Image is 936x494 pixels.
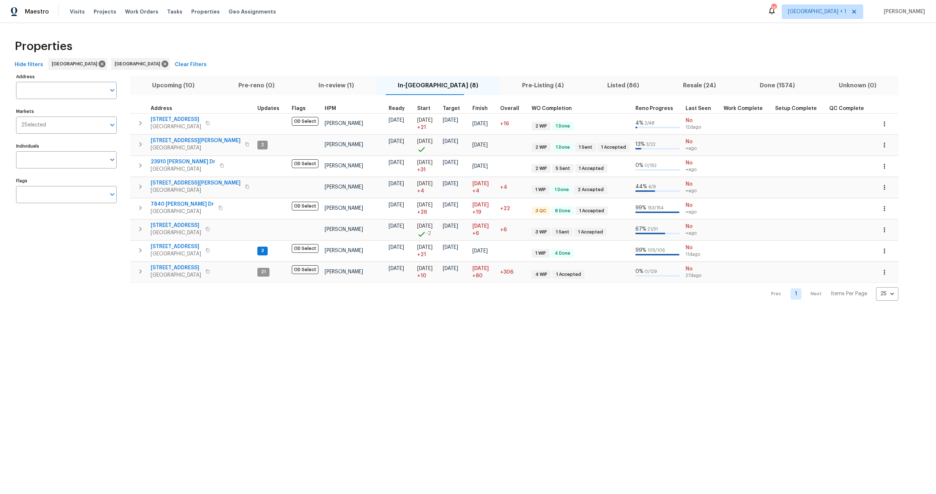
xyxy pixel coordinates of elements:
span: Last Seen [686,106,711,111]
td: Project started 21 days late [414,240,440,261]
td: Project started 26 days late [414,198,440,219]
span: 1 Accepted [576,166,607,172]
span: [DATE] [389,139,404,144]
span: + 4 [417,187,424,195]
span: Setup Complete [775,106,817,111]
span: [DATE] [443,160,458,165]
span: 1 WIP [532,187,549,193]
span: [DATE] [417,224,433,229]
td: 4 day(s) past target finish date [497,177,529,198]
span: +4 [500,185,507,190]
span: Upcoming (10) [135,80,212,91]
span: OD Select [292,202,318,210]
label: Markets [16,109,117,114]
span: [DATE] [443,202,458,208]
span: Unknown (0) [821,80,894,91]
span: [PERSON_NAME] [325,227,363,232]
span: [PERSON_NAME] [325,121,363,126]
span: [GEOGRAPHIC_DATA] [151,229,201,236]
span: Finish [472,106,488,111]
span: +306 [500,270,513,275]
span: [DATE] [472,181,489,186]
span: [DATE] [443,266,458,271]
span: [DATE] [389,118,404,123]
span: Maestro [25,8,49,15]
span: +22 [500,206,510,211]
span: No [686,117,718,124]
span: Geo Assignments [229,8,276,15]
span: + 10 [417,272,426,280]
span: + 31 [417,166,426,174]
span: No [686,159,718,167]
span: 3 [258,248,267,254]
span: 13 % [635,142,645,147]
span: Start [417,106,430,111]
span: 3 QC [532,208,549,214]
span: [DATE] [443,245,458,250]
span: ∞ ago [686,167,718,173]
span: [DATE] [389,224,404,229]
span: Properties [191,8,220,15]
span: Address [151,106,172,111]
span: [GEOGRAPHIC_DATA] [151,144,241,152]
span: [PERSON_NAME] [325,206,363,211]
td: Project started 21 days late [414,113,440,134]
span: 153 / 154 [648,206,664,210]
div: [GEOGRAPHIC_DATA] [48,58,107,70]
span: HPM [325,106,336,111]
span: 1 Sent [576,144,595,151]
span: In-[GEOGRAPHIC_DATA] (8) [380,80,496,91]
span: 8 Done [552,208,573,214]
span: 0 % [635,269,643,274]
span: [GEOGRAPHIC_DATA] [52,60,100,68]
span: [DATE] [417,245,433,250]
span: Tasks [167,9,182,14]
span: 3 WIP [532,229,550,235]
div: Days past target finish date [500,106,526,111]
span: [GEOGRAPHIC_DATA] [151,250,201,258]
span: QC Complete [829,106,864,111]
span: [STREET_ADDRESS] [151,243,201,250]
span: [DATE] [443,139,458,144]
span: + 21 [417,124,426,131]
button: Open [107,120,117,130]
span: No [686,265,718,273]
td: Project started 31 days late [414,156,440,176]
span: [STREET_ADDRESS] [151,264,201,271]
span: [DATE] [443,181,458,186]
span: 4 WIP [532,271,550,278]
span: [GEOGRAPHIC_DATA] [151,187,241,194]
label: Flags [16,179,117,183]
span: Overall [500,106,519,111]
span: [GEOGRAPHIC_DATA] [151,208,214,215]
span: [DATE] [472,266,489,271]
span: In-review (1) [301,80,371,91]
div: 25 [876,284,898,303]
span: 99 % [635,205,646,210]
span: 2 Accepted [575,187,607,193]
span: +19 [472,209,481,216]
span: +6 [472,230,479,237]
span: Properties [15,43,72,50]
span: 2 WIP [532,144,550,151]
span: +6 [500,227,507,232]
span: [DATE] [417,202,433,208]
span: Work Orders [125,8,158,15]
span: Updates [257,106,279,111]
span: [DATE] [472,142,488,148]
div: [GEOGRAPHIC_DATA] [111,58,170,70]
span: 3 / 22 [646,142,656,147]
span: -2 [426,230,431,237]
span: 27d ago [686,273,718,279]
span: 0 % [635,163,643,168]
span: [PERSON_NAME] [325,269,363,274]
span: 67 % [635,227,646,232]
span: [DATE] [417,118,433,123]
span: [STREET_ADDRESS][PERSON_NAME] [151,137,241,144]
span: ∞ ago [686,188,718,194]
span: 7840 [PERSON_NAME] Dr [151,201,214,208]
span: 21 [258,269,269,275]
span: 2 [258,142,267,148]
span: [DATE] [472,121,488,126]
span: [GEOGRAPHIC_DATA] + 1 [788,8,846,15]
